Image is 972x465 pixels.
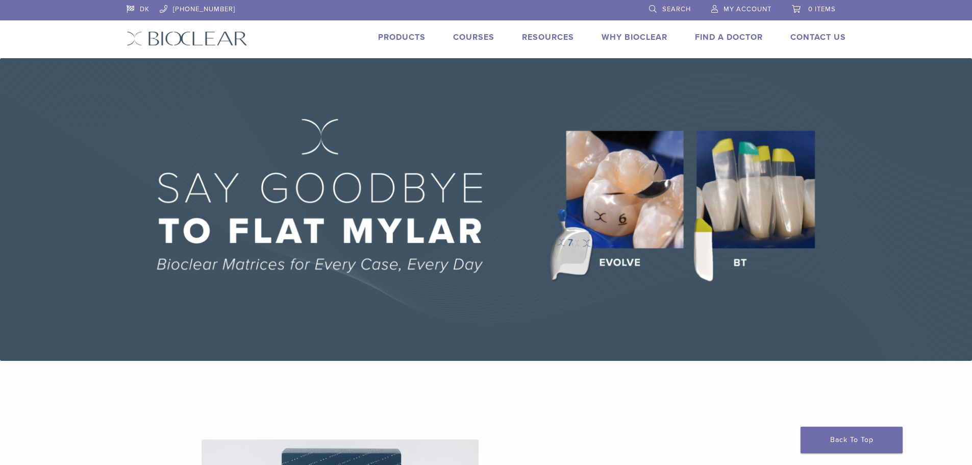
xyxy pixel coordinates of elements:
[453,32,494,42] a: Courses
[662,5,691,13] span: Search
[602,32,667,42] a: Why Bioclear
[801,427,903,453] a: Back To Top
[127,31,247,46] img: Bioclear
[724,5,771,13] span: My Account
[522,32,574,42] a: Resources
[378,32,426,42] a: Products
[790,32,846,42] a: Contact Us
[695,32,763,42] a: Find A Doctor
[808,5,836,13] span: 0 items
